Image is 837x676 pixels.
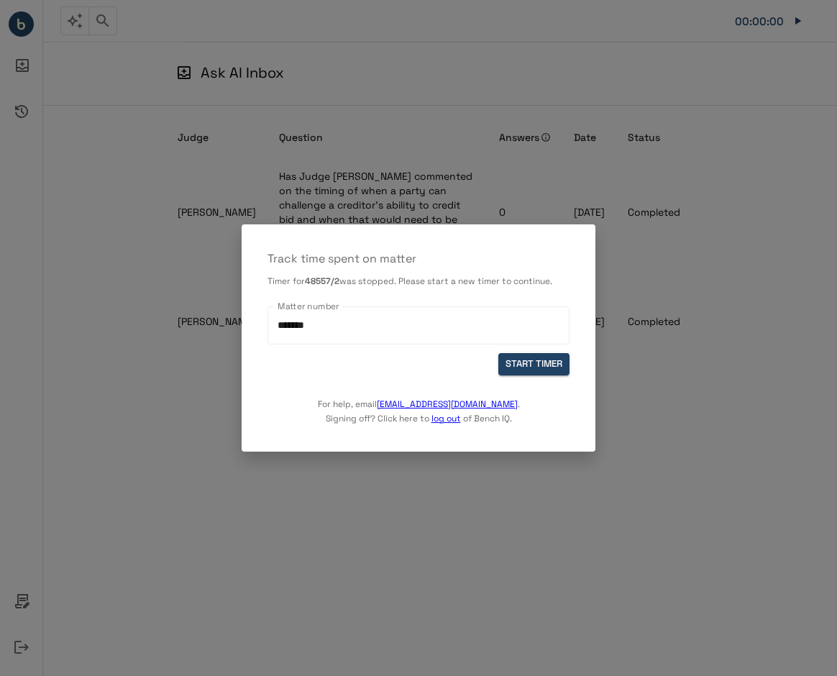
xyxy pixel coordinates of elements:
[431,413,461,424] a: log out
[339,275,552,287] span: was stopped. Please start a new timer to continue.
[305,275,339,287] b: 48557/2
[267,250,570,268] p: Track time spent on matter
[267,275,305,287] span: Timer for
[377,398,518,410] a: [EMAIL_ADDRESS][DOMAIN_NAME]
[278,300,339,312] label: Matter number
[318,375,520,426] p: For help, email . Signing off? Click here to of Bench IQ.
[498,353,570,375] button: START TIMER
